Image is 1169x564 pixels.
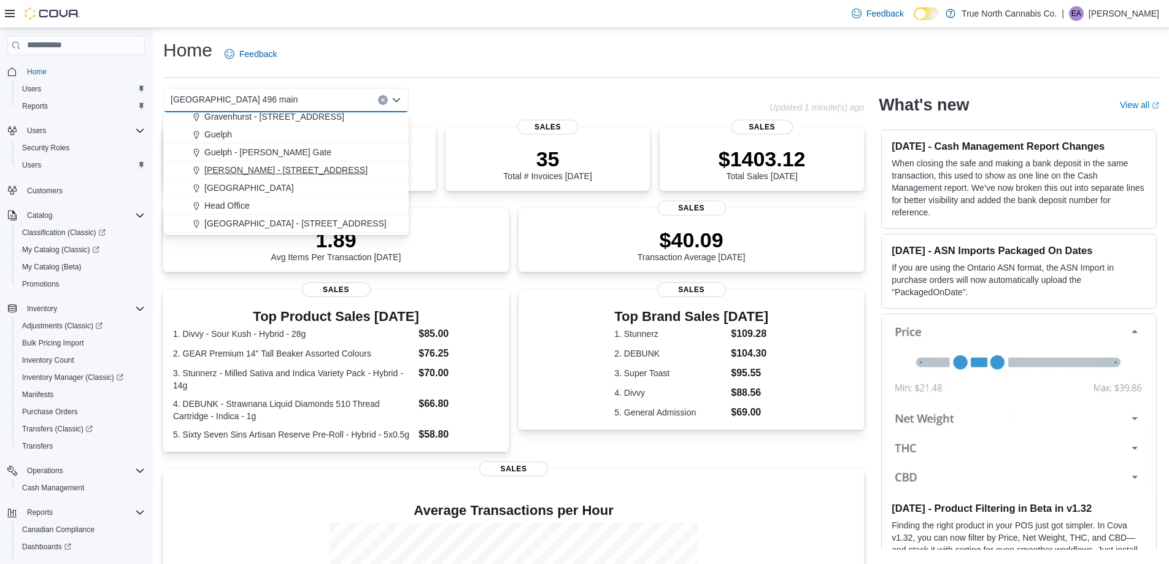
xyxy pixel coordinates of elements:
[12,139,150,156] button: Security Roles
[17,539,76,554] a: Dashboards
[22,64,145,79] span: Home
[204,199,250,212] span: Head Office
[770,102,864,112] p: Updated 1 minute(s) ago
[163,179,409,197] button: [GEOGRAPHIC_DATA]
[731,366,768,381] dd: $95.55
[17,141,74,155] a: Security Roles
[271,228,401,252] p: 1.89
[1069,6,1084,21] div: Erin Anderson
[12,241,150,258] a: My Catalog (Classic)
[22,373,123,382] span: Inventory Manager (Classic)
[914,7,939,20] input: Dark Mode
[2,122,150,139] button: Users
[22,262,82,272] span: My Catalog (Beta)
[17,422,98,436] a: Transfers (Classic)
[2,207,150,224] button: Catalog
[220,42,282,66] a: Feedback
[22,407,78,417] span: Purchase Orders
[22,424,93,434] span: Transfers (Classic)
[22,245,99,255] span: My Catalog (Classic)
[22,542,71,552] span: Dashboards
[22,64,52,79] a: Home
[27,67,47,77] span: Home
[17,141,145,155] span: Security Roles
[22,505,58,520] button: Reports
[2,181,150,199] button: Customers
[517,120,579,134] span: Sales
[1089,6,1159,21] p: [PERSON_NAME]
[17,242,145,257] span: My Catalog (Classic)
[1062,6,1064,21] p: |
[163,126,409,144] button: Guelph
[22,228,106,238] span: Classification (Classic)
[419,366,499,381] dd: $70.00
[27,186,63,196] span: Customers
[163,233,409,250] button: Kapuskasing
[17,99,53,114] a: Reports
[17,319,107,333] a: Adjustments (Classic)
[731,405,768,420] dd: $69.00
[22,123,145,138] span: Users
[17,404,145,419] span: Purchase Orders
[12,224,150,241] a: Classification (Classic)
[17,439,58,454] a: Transfers
[173,347,414,360] dt: 2. GEAR Premium 14" Tall Beaker Assorted Colours
[962,6,1057,21] p: True North Cannabis Co.
[1071,6,1081,21] span: EA
[204,146,331,158] span: Guelph - [PERSON_NAME] Gate
[163,215,409,233] button: [GEOGRAPHIC_DATA] - [STREET_ADDRESS]
[204,217,387,230] span: [GEOGRAPHIC_DATA] - [STREET_ADDRESS]
[173,398,414,422] dt: 4. DEBUNK - Strawnana Liquid Diamonds 510 Thread Cartridge - Indica - 1g
[204,182,294,194] span: [GEOGRAPHIC_DATA]
[163,144,409,161] button: Guelph - [PERSON_NAME] Gate
[419,396,499,411] dd: $66.80
[17,387,145,402] span: Manifests
[22,279,60,289] span: Promotions
[22,301,145,316] span: Inventory
[731,120,793,134] span: Sales
[22,463,145,478] span: Operations
[12,521,150,538] button: Canadian Compliance
[163,161,409,179] button: [PERSON_NAME] - [STREET_ADDRESS]
[17,225,110,240] a: Classification (Classic)
[17,158,46,172] a: Users
[614,328,726,340] dt: 1. Stunnerz
[419,427,499,442] dd: $58.80
[22,182,145,198] span: Customers
[22,321,102,331] span: Adjustments (Classic)
[12,386,150,403] button: Manifests
[22,505,145,520] span: Reports
[22,143,69,153] span: Security Roles
[879,95,969,115] h2: What's new
[12,334,150,352] button: Bulk Pricing Import
[17,260,145,274] span: My Catalog (Beta)
[27,126,46,136] span: Users
[173,428,414,441] dt: 5. Sixty Seven Sins Artisan Reserve Pre-Roll - Hybrid - 5x0.5g
[173,309,499,324] h3: Top Product Sales [DATE]
[12,258,150,276] button: My Catalog (Beta)
[27,211,52,220] span: Catalog
[17,404,83,419] a: Purchase Orders
[12,479,150,496] button: Cash Management
[22,208,145,223] span: Catalog
[163,108,409,126] button: Gravenhurst - [STREET_ADDRESS]
[22,301,62,316] button: Inventory
[17,439,145,454] span: Transfers
[12,317,150,334] a: Adjustments (Classic)
[17,277,64,292] a: Promotions
[17,82,145,96] span: Users
[22,463,68,478] button: Operations
[17,353,145,368] span: Inventory Count
[719,147,806,171] p: $1403.12
[7,58,145,560] nav: Complex example
[638,228,746,252] p: $40.09
[173,503,854,518] h4: Average Transactions per Hour
[22,483,84,493] span: Cash Management
[892,140,1146,152] h3: [DATE] - Cash Management Report Changes
[204,128,232,141] span: Guelph
[173,328,414,340] dt: 1. Divvy - Sour Kush - Hybrid - 28g
[378,95,388,105] button: Clear input
[22,160,41,170] span: Users
[22,390,53,400] span: Manifests
[22,84,41,94] span: Users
